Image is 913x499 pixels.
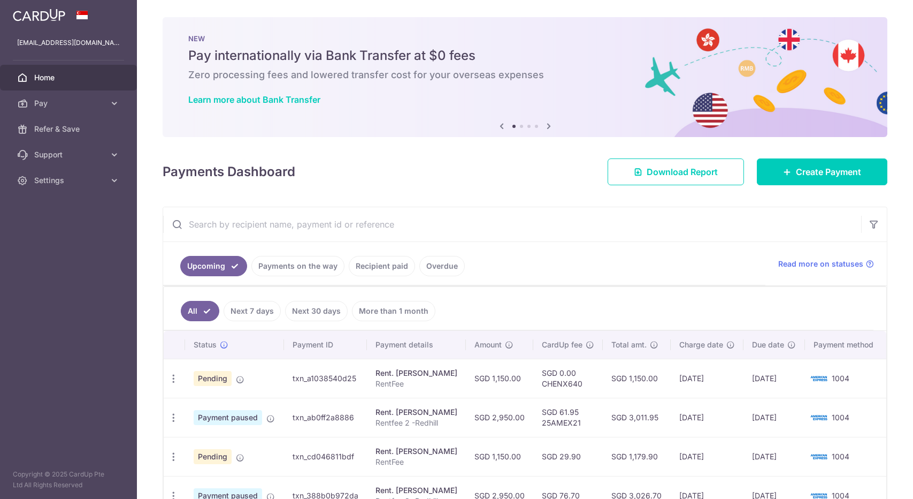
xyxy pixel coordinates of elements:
img: Bank Card [808,372,830,385]
span: Settings [34,175,105,186]
img: Bank Card [808,450,830,463]
span: Pending [194,371,232,386]
a: Upcoming [180,256,247,276]
td: [DATE] [743,437,804,476]
span: Total amt. [611,339,647,350]
h6: Zero processing fees and lowered transfer cost for your overseas expenses [188,69,862,81]
a: Payments on the way [251,256,344,276]
span: Due date [752,339,784,350]
span: Read more on statuses [778,259,863,269]
span: 1004 [832,452,849,461]
td: SGD 1,179.90 [603,437,670,476]
span: Refer & Save [34,124,105,134]
a: Read more on statuses [778,259,874,269]
span: Pay [34,98,105,109]
th: Payment details [367,331,466,359]
p: [EMAIL_ADDRESS][DOMAIN_NAME] [17,37,120,48]
span: Support [34,149,105,160]
td: [DATE] [671,359,743,398]
a: Download Report [608,158,744,185]
td: SGD 1,150.00 [603,359,670,398]
span: Status [194,339,217,350]
div: Rent. [PERSON_NAME] [375,407,458,418]
img: CardUp [13,9,65,21]
img: Bank transfer banner [163,17,887,137]
a: Next 30 days [285,301,348,321]
a: More than 1 month [352,301,435,321]
td: [DATE] [743,398,804,437]
p: NEW [188,34,862,43]
span: 1004 [832,374,849,383]
span: Charge date [679,339,723,350]
span: Pending [194,449,232,464]
p: RentFee [375,379,458,389]
div: Rent. [PERSON_NAME] [375,446,458,457]
h5: Pay internationally via Bank Transfer at $0 fees [188,47,862,64]
td: SGD 1,150.00 [466,437,533,476]
td: SGD 29.90 [533,437,603,476]
p: RentFee [375,457,458,467]
a: Next 7 days [224,301,281,321]
td: SGD 61.95 25AMEX21 [533,398,603,437]
a: Overdue [419,256,465,276]
td: txn_a1038540d25 [284,359,367,398]
td: SGD 2,950.00 [466,398,533,437]
td: txn_ab0ff2a8886 [284,398,367,437]
td: txn_cd046811bdf [284,437,367,476]
span: 1004 [832,413,849,422]
span: Home [34,72,105,83]
a: All [181,301,219,321]
span: Download Report [647,165,718,178]
td: [DATE] [671,398,743,437]
th: Payment method [805,331,887,359]
th: Payment ID [284,331,367,359]
span: Payment paused [194,410,262,425]
img: Bank Card [808,411,830,424]
a: Learn more about Bank Transfer [188,94,320,105]
td: [DATE] [743,359,804,398]
p: Rentfee 2 -Redhill [375,418,458,428]
span: CardUp fee [542,339,582,350]
td: SGD 1,150.00 [466,359,533,398]
td: [DATE] [671,437,743,476]
span: Amount [474,339,502,350]
h4: Payments Dashboard [163,162,295,182]
div: Rent. [PERSON_NAME] [375,485,458,496]
span: Create Payment [796,165,861,178]
input: Search by recipient name, payment id or reference [163,207,861,241]
a: Create Payment [757,158,887,185]
td: SGD 0.00 CHENX640 [533,359,603,398]
div: Rent. [PERSON_NAME] [375,368,458,379]
td: SGD 3,011.95 [603,398,670,437]
a: Recipient paid [349,256,415,276]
